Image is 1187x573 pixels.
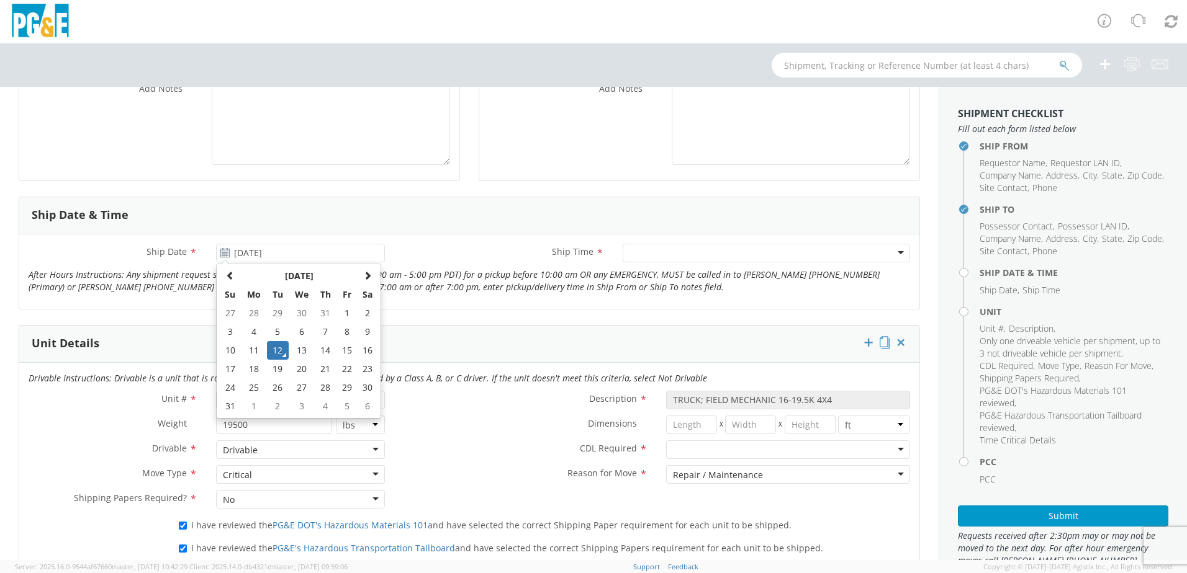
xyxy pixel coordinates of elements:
[633,562,660,571] a: Support
[980,284,1018,296] span: Ship Date
[1046,169,1080,182] li: ,
[219,285,241,304] th: Su
[1046,233,1078,244] span: Address
[980,335,1160,359] span: Only one driveable vehicle per shipment, up to 3 not driveable vehicle per shipment
[241,360,267,378] td: 18
[273,519,428,531] a: PG&E DOT's Hazardous Materials 101
[241,378,267,397] td: 25
[223,444,258,456] div: Drivable
[336,322,358,341] td: 8
[673,469,763,481] div: Repair / Maintenance
[219,304,241,322] td: 27
[241,322,267,341] td: 4
[314,360,336,378] td: 21
[158,417,187,429] span: Weight
[272,562,348,571] span: master, [DATE] 09:59:06
[314,341,336,360] td: 14
[980,372,1081,384] li: ,
[980,220,1053,232] span: Possessor Contact
[1058,220,1127,232] span: Possessor LAN ID
[958,505,1168,526] button: Submit
[273,542,455,554] a: PG&E's Hazardous Transportation Tailboard
[668,562,698,571] a: Feedback
[29,269,880,293] i: After Hours Instructions: Any shipment request submitted after normal business hours (7:00 am - 5...
[314,378,336,397] td: 28
[336,378,358,397] td: 29
[267,360,289,378] td: 19
[980,182,1029,194] li: ,
[179,544,187,553] input: I have reviewed thePG&E's Hazardous Transportation Tailboardand have selected the correct Shippin...
[980,182,1027,193] span: Site Contact
[267,397,289,415] td: 2
[980,322,1006,335] li: ,
[289,360,315,378] td: 20
[336,341,358,360] td: 15
[139,82,183,94] span: Add Notes
[1032,245,1057,257] span: Phone
[1102,233,1124,245] li: ,
[1102,233,1122,244] span: State
[241,397,267,415] td: 1
[314,304,336,322] td: 31
[1046,169,1078,181] span: Address
[980,372,1079,384] span: Shipping Papers Required
[219,397,241,415] td: 31
[314,322,336,341] td: 7
[980,141,1168,151] h4: Ship From
[1009,322,1055,335] li: ,
[725,415,776,434] input: Width
[191,519,792,531] span: I have reviewed the and have selected the correct Shipping Paper requirement for each unit to be ...
[1083,169,1099,182] li: ,
[1127,169,1164,182] li: ,
[1127,233,1164,245] li: ,
[980,384,1127,409] span: PG&E DOT's Hazardous Materials 101 reviewed
[289,397,315,415] td: 3
[357,322,378,341] td: 9
[1046,233,1080,245] li: ,
[1102,169,1122,181] span: State
[1009,322,1054,334] span: Description
[29,372,707,384] i: Drivable Instructions: Drivable is a unit that is roadworthy and can be driven over the road by a...
[599,82,643,94] span: Add Notes
[32,209,129,221] h3: Ship Date & Time
[267,378,289,397] td: 26
[179,522,187,530] input: I have reviewed thePG&E DOT's Hazardous Materials 101and have selected the correct Shipping Paper...
[980,322,1004,334] span: Unit #
[357,397,378,415] td: 6
[112,562,187,571] span: master, [DATE] 10:42:29
[223,494,235,506] div: No
[223,469,252,481] div: Critical
[357,341,378,360] td: 16
[980,409,1165,434] li: ,
[267,341,289,360] td: 12
[980,233,1041,244] span: Company Name
[1022,284,1060,296] span: Ship Time
[1038,360,1080,371] span: Move Type
[589,393,637,404] span: Description
[336,360,358,378] td: 22
[1083,233,1097,244] span: City
[1085,360,1153,372] li: ,
[980,360,1033,371] span: CDL Required
[980,245,1027,257] span: Site Contact
[219,322,241,341] td: 3
[1038,360,1081,372] li: ,
[314,285,336,304] th: Th
[147,246,187,257] span: Ship Date
[219,360,241,378] td: 17
[267,304,289,322] td: 29
[9,4,71,40] img: pge-logo-06675f144f4cfa6a6814.png
[357,304,378,322] td: 2
[717,415,726,434] span: X
[666,415,717,434] input: Length
[74,492,187,504] span: Shipping Papers Required?
[980,220,1055,233] li: ,
[32,337,99,350] h3: Unit Details
[1102,169,1124,182] li: ,
[785,415,836,434] input: Height
[567,467,637,479] span: Reason for Move
[241,341,267,360] td: 11
[552,246,593,257] span: Ship Time
[776,415,785,434] span: X
[289,378,315,397] td: 27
